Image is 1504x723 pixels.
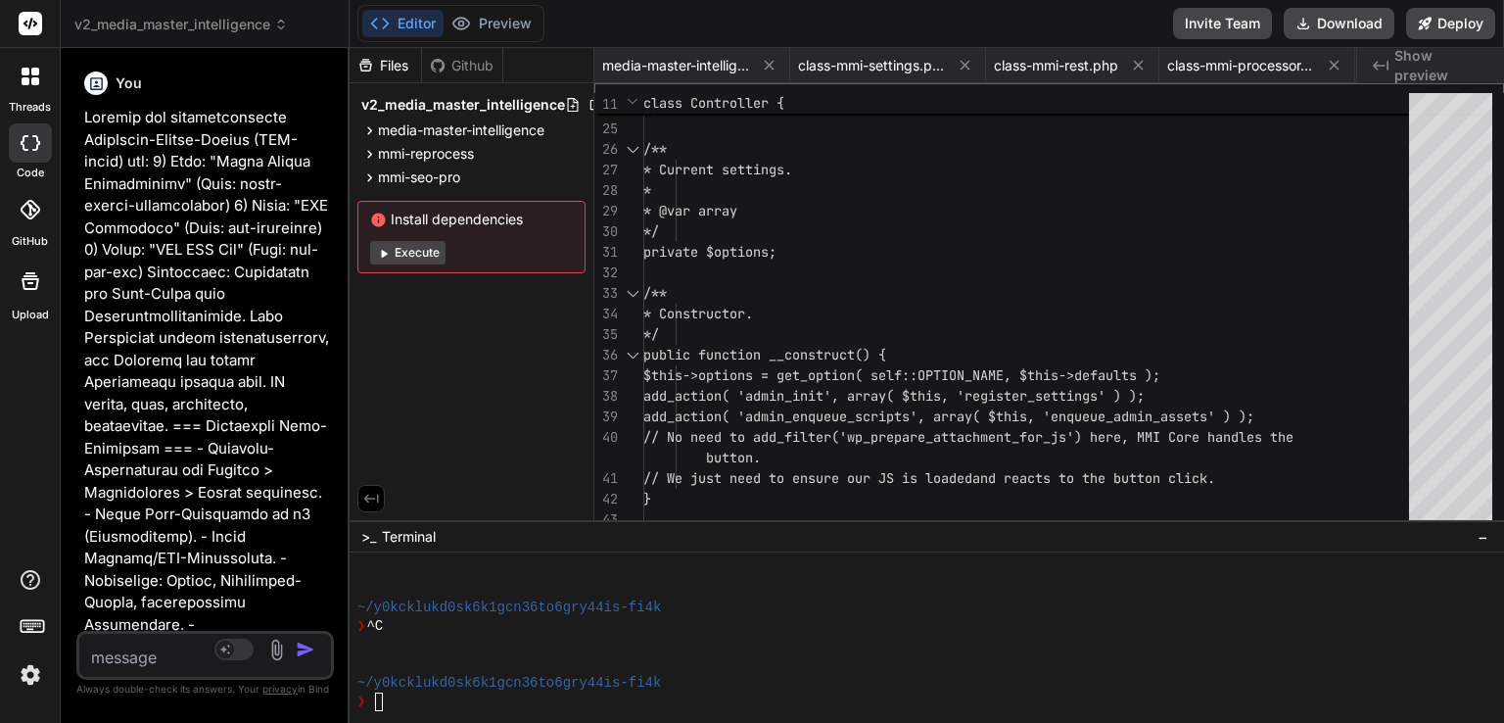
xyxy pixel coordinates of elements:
div: 30 [594,221,618,242]
span: add_action( 'admin_enqueue_scripts', array [643,408,972,425]
span: ~/y0kcklukd0sk6k1gcn36to6gry44is-fi4k [357,674,662,693]
span: * Current settings. [643,161,792,178]
span: Terminal [382,527,436,547]
label: code [17,165,44,181]
img: attachment [265,639,288,661]
span: NAME, $this->defaults ); [972,366,1160,384]
span: media-master-intelligence [378,120,544,140]
span: − [1478,527,1488,547]
span: ^C [366,617,383,636]
div: 42 [594,489,618,509]
button: Download [1284,8,1394,39]
div: 26 [594,139,618,160]
button: Invite Team [1173,8,1272,39]
span: * @var array [643,202,737,219]
div: 40 [594,427,618,448]
div: 29 [594,201,618,221]
span: add_action( 'admin_init', array( $this, 'r [643,387,972,405]
span: 11 [594,94,618,115]
span: public function __construct() { [643,346,886,363]
div: 33 [594,283,618,304]
div: 32 [594,263,618,283]
span: $this->options = get_option( self::OPTION_ [643,366,972,384]
button: − [1474,521,1492,553]
span: v2_media_master_intelligence [361,95,565,115]
div: 43 [594,509,618,530]
span: mmi-reprocess [378,144,474,164]
div: Github [422,56,502,75]
label: GitHub [12,233,48,250]
div: Click to collapse the range. [620,345,645,365]
button: Execute [370,241,446,265]
img: settings [14,658,47,692]
label: Upload [12,307,49,323]
div: 35 [594,324,618,345]
span: class-mmi-settings.php [798,56,945,75]
span: button. [706,449,761,466]
span: ❯ [357,617,367,636]
span: and reacts to the button click. [972,469,1215,487]
span: class Controller { [643,94,784,112]
div: 31 [594,242,618,263]
button: Deploy [1406,8,1495,39]
span: } [643,490,651,507]
span: ( $this, 'enqueue_admin_assets' ) ); [972,408,1254,425]
span: class-mmi-rest.php [994,56,1118,75]
span: private $options; [643,243,776,261]
span: * Constructor. [643,305,753,322]
div: Click to collapse the range. [620,283,645,304]
h6: You [116,73,142,93]
span: class-mmi-processor.php [1167,56,1314,75]
div: Click to collapse the range. [620,139,645,160]
span: media-master-intelligence.php [602,56,749,75]
span: v2_media_master_intelligence [74,15,288,34]
span: // We just need to ensure our JS is loaded [643,469,972,487]
div: 25 [594,119,618,139]
span: ~/y0kcklukd0sk6k1gcn36to6gry44is-fi4k [357,599,662,617]
span: privacy [262,683,298,695]
div: Files [350,56,421,75]
div: 34 [594,304,618,324]
span: hment_for_js') here, MMI Core handles the [972,428,1293,446]
label: threads [9,99,51,116]
span: >_ [361,527,376,547]
button: Preview [444,10,540,37]
span: // No need to add_filter('wp_prepare_attac [643,428,972,446]
div: 28 [594,180,618,201]
button: Editor [362,10,444,37]
span: mmi-seo-pro [378,168,460,187]
span: Show preview [1394,46,1488,85]
span: ❯ [357,693,367,711]
p: Always double-check its answers. Your in Bind [76,680,334,699]
span: Install dependencies [370,210,573,229]
div: 37 [594,365,618,386]
img: icon [296,640,315,659]
div: 41 [594,468,618,489]
div: 39 [594,407,618,427]
div: 36 [594,345,618,365]
div: 38 [594,386,618,407]
div: 27 [594,160,618,180]
span: egister_settings' ) ); [972,387,1145,405]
